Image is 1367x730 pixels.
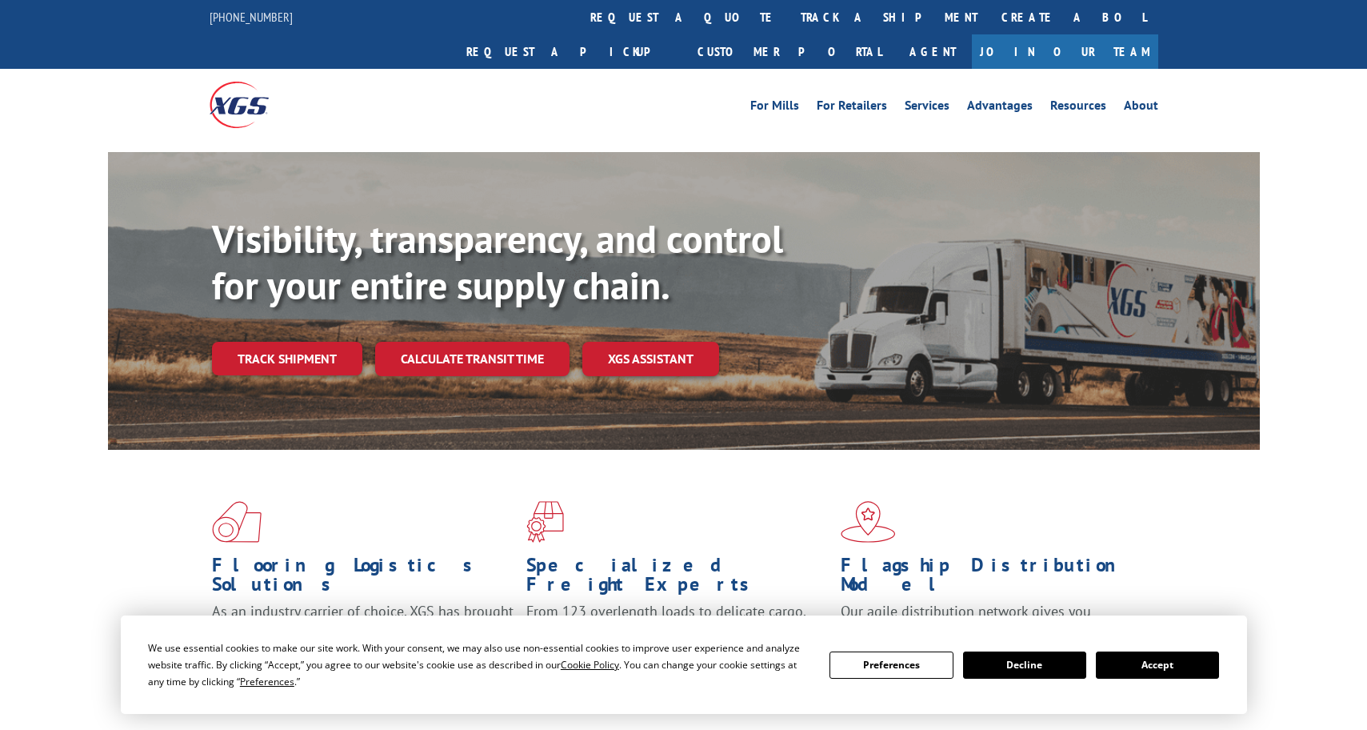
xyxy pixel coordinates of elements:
[212,501,262,543] img: xgs-icon-total-supply-chain-intelligence-red
[963,652,1086,679] button: Decline
[582,342,719,376] a: XGS ASSISTANT
[841,501,896,543] img: xgs-icon-flagship-distribution-model-red
[526,501,564,543] img: xgs-icon-focused-on-flooring-red
[121,616,1247,714] div: Cookie Consent Prompt
[685,34,893,69] a: Customer Portal
[1050,99,1106,117] a: Resources
[212,602,514,659] span: As an industry carrier of choice, XGS has brought innovation and dedication to flooring logistics...
[526,602,829,673] p: From 123 overlength loads to delicate cargo, our experienced staff knows the best way to move you...
[212,214,783,310] b: Visibility, transparency, and control for your entire supply chain.
[893,34,972,69] a: Agent
[1124,99,1158,117] a: About
[1096,652,1219,679] button: Accept
[561,658,619,672] span: Cookie Policy
[841,556,1143,602] h1: Flagship Distribution Model
[526,556,829,602] h1: Specialized Freight Experts
[829,652,953,679] button: Preferences
[148,640,810,690] div: We use essential cookies to make our site work. With your consent, we may also use non-essential ...
[967,99,1033,117] a: Advantages
[375,342,570,376] a: Calculate transit time
[210,9,293,25] a: [PHONE_NUMBER]
[240,675,294,688] span: Preferences
[905,99,949,117] a: Services
[817,99,887,117] a: For Retailers
[212,342,362,375] a: Track shipment
[750,99,799,117] a: For Mills
[212,556,514,602] h1: Flooring Logistics Solutions
[841,602,1135,640] span: Our agile distribution network gives you nationwide inventory management on demand.
[972,34,1158,69] a: Join Our Team
[454,34,685,69] a: Request a pickup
